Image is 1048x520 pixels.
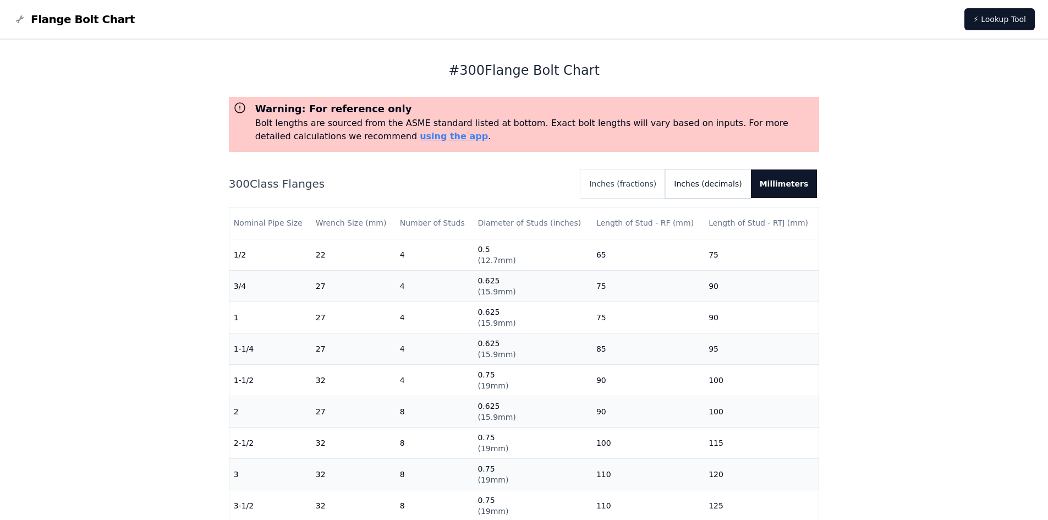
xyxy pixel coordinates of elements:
[473,396,591,427] td: 0.625
[229,176,572,191] h2: 300 Class Flanges
[473,333,591,364] td: 0.625
[229,239,311,270] td: 1/2
[311,396,396,427] td: 27
[592,333,704,364] td: 85
[396,333,474,364] td: 4
[592,207,704,239] th: Length of Stud - RF (mm)
[311,364,396,396] td: 32
[311,427,396,458] td: 32
[255,101,815,117] h3: Warning: For reference only
[229,364,311,396] td: 1-1/2
[396,427,474,458] td: 8
[704,207,819,239] th: Length of Stud - RTJ (mm)
[473,364,591,396] td: 0.75
[478,350,515,359] span: ( 15.9mm )
[396,364,474,396] td: 4
[473,239,591,270] td: 0.5
[478,507,508,516] span: ( 19mm )
[478,287,515,296] span: ( 15.9mm )
[311,239,396,270] td: 22
[580,169,665,198] button: Inches (fractions)
[229,333,311,364] td: 1-1/4
[311,270,396,302] td: 27
[592,302,704,333] td: 75
[704,270,819,302] td: 90
[592,239,704,270] td: 65
[704,333,819,364] td: 95
[704,396,819,427] td: 100
[420,131,488,141] a: using the app
[229,270,311,302] td: 3/4
[751,169,817,198] button: Millimeters
[478,381,508,390] span: ( 19mm )
[229,207,311,239] th: Nominal Pipe Size
[592,396,704,427] td: 90
[473,207,591,239] th: Diameter of Studs (inches)
[704,364,819,396] td: 100
[665,169,750,198] button: Inches (decimals)
[704,458,819,490] td: 120
[13,12,135,27] a: Flange Bolt Chart LogoFlange Bolt Chart
[396,239,474,270] td: 4
[592,364,704,396] td: 90
[311,207,396,239] th: Wrench Size (mm)
[396,458,474,490] td: 8
[473,270,591,302] td: 0.625
[473,427,591,458] td: 0.75
[13,13,26,26] img: Flange Bolt Chart Logo
[311,458,396,490] td: 32
[592,427,704,458] td: 100
[592,458,704,490] td: 110
[229,302,311,333] td: 1
[229,427,311,458] td: 2-1/2
[396,270,474,302] td: 4
[229,62,820,79] h1: # 300 Flange Bolt Chart
[311,333,396,364] td: 27
[396,302,474,333] td: 4
[478,475,508,484] span: ( 19mm )
[396,207,474,239] th: Number of Studs
[311,302,396,333] td: 27
[229,458,311,490] td: 3
[473,302,591,333] td: 0.625
[229,396,311,427] td: 2
[473,458,591,490] td: 0.75
[704,302,819,333] td: 90
[478,319,515,327] span: ( 15.9mm )
[704,427,819,458] td: 115
[255,117,815,143] p: Bolt lengths are sourced from the ASME standard listed at bottom. Exact bolt lengths will vary ba...
[592,270,704,302] td: 75
[964,8,1035,30] a: ⚡ Lookup Tool
[31,12,135,27] span: Flange Bolt Chart
[478,444,508,453] span: ( 19mm )
[396,396,474,427] td: 8
[478,256,515,265] span: ( 12.7mm )
[478,413,515,422] span: ( 15.9mm )
[704,239,819,270] td: 75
